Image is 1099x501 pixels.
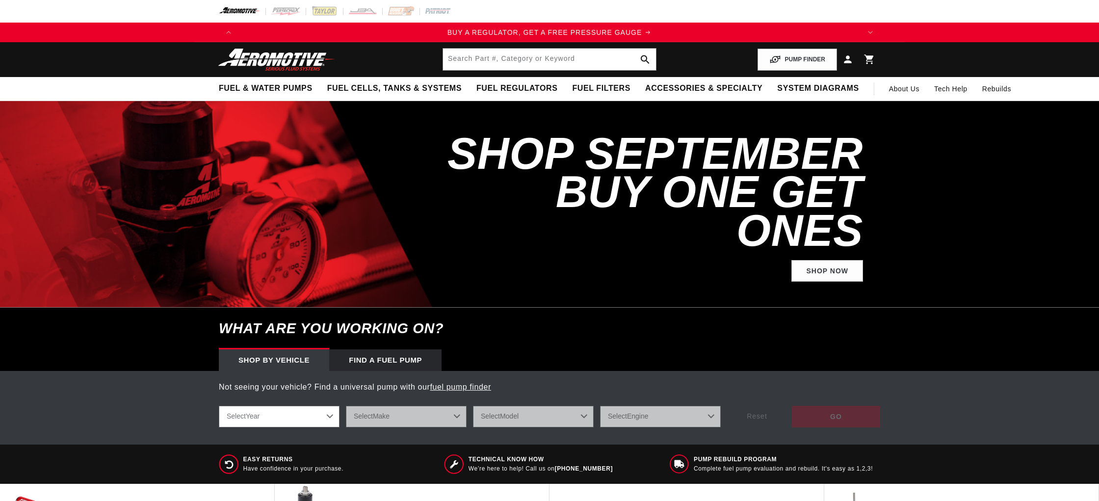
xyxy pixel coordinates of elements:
summary: Fuel & Water Pumps [211,77,320,100]
span: Fuel Cells, Tanks & Systems [327,83,462,94]
span: Easy Returns [243,455,344,464]
p: Have confidence in your purchase. [243,465,344,473]
p: Complete fuel pump evaluation and rebuild. It's easy as 1,2,3! [694,465,873,473]
span: BUY A REGULATOR, GET A FREE PRESSURE GAUGE [447,28,642,36]
div: 1 of 4 [238,27,861,38]
h6: What are you working on? [194,308,905,349]
summary: Accessories & Specialty [638,77,770,100]
summary: Fuel Cells, Tanks & Systems [320,77,469,100]
span: Fuel Filters [572,83,630,94]
span: Pump Rebuild program [694,455,873,464]
span: Rebuilds [982,83,1011,94]
p: We’re here to help! Call us on [469,465,613,473]
div: Announcement [238,27,861,38]
a: fuel pump finder [430,383,491,391]
input: Search by Part Number, Category or Keyword [443,49,656,70]
a: Shop Now [791,260,863,282]
span: System Diagrams [777,83,859,94]
span: Technical Know How [469,455,613,464]
summary: Rebuilds [975,77,1019,101]
a: BUY A REGULATOR, GET A FREE PRESSURE GAUGE [238,27,861,38]
img: Aeromotive [215,48,338,71]
div: Shop by vehicle [219,349,329,371]
p: Not seeing your vehicle? Find a universal pump with our [219,381,880,394]
span: Accessories & Specialty [645,83,762,94]
span: Tech Help [934,83,968,94]
span: Fuel & Water Pumps [219,83,313,94]
h2: SHOP SEPTEMBER BUY ONE GET ONES [444,134,863,250]
button: Translation missing: en.sections.announcements.next_announcement [861,23,880,42]
summary: System Diagrams [770,77,866,100]
select: Engine [600,406,721,427]
summary: Tech Help [927,77,975,101]
div: Find a Fuel Pump [329,349,442,371]
select: Make [346,406,467,427]
span: Fuel Regulators [476,83,557,94]
select: Model [473,406,594,427]
button: search button [634,49,656,70]
slideshow-component: Translation missing: en.sections.announcements.announcement_bar [194,23,905,42]
select: Year [219,406,340,427]
button: PUMP FINDER [758,49,837,71]
a: About Us [882,77,927,101]
a: [PHONE_NUMBER] [555,465,613,472]
button: Translation missing: en.sections.announcements.previous_announcement [219,23,238,42]
span: About Us [889,85,919,93]
summary: Fuel Filters [565,77,638,100]
summary: Fuel Regulators [469,77,565,100]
